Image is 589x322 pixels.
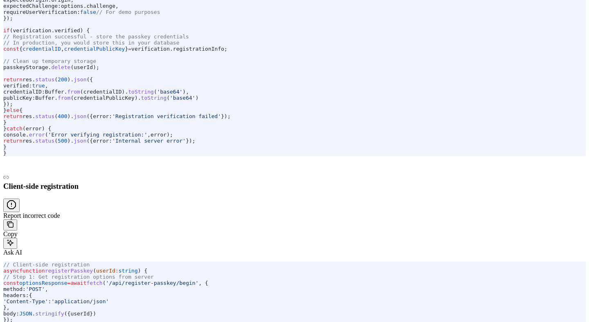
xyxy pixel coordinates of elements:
span: . [170,46,173,52]
span: // Step 1: Get registration options from server [3,274,154,280]
div: Report incorrect code [3,212,586,219]
span: method: [3,286,26,292]
span: if [3,27,10,34]
span: ). [122,89,128,95]
span: ). [67,76,74,83]
span: registrationInfo [173,46,224,52]
span: { [19,46,22,52]
span: }); [186,138,195,144]
span: ). [67,113,74,119]
button: Copy the contents from the code block [3,219,17,230]
span: expectedChallenge: [3,3,61,9]
span: true [32,83,45,89]
span: 200 [58,76,67,83]
button: Report incorrect code [3,199,20,212]
span: , [45,286,48,292]
span: ( [103,280,106,286]
span: publicKey: [3,95,35,101]
span: ( [80,89,83,95]
span: userId [96,268,115,274]
span: } [3,119,7,125]
span: ). [135,95,141,101]
span: credentialPublicKey [74,95,135,101]
span: ( [22,125,26,132]
span: ( [166,95,170,101]
span: // For demo purposes [96,9,160,15]
span: // In production, you would store this in your database [3,40,179,46]
a: Navigate to header [3,173,586,182]
span: 'Internal server error' [112,138,186,144]
span: } [3,107,7,113]
span: . [32,76,35,83]
span: const [3,46,19,52]
span: toString [141,95,167,101]
span: function [19,268,45,274]
span: json [74,76,86,83]
span: }); [3,15,13,21]
span: }, [3,304,10,311]
span: requireUserVerification: [3,9,80,15]
span: return [3,76,22,83]
span: ({ [87,138,93,144]
span: return [3,113,22,119]
span: error [151,132,166,138]
span: error [29,132,45,138]
span: ( [70,95,74,101]
span: 'Error verifying registration:' [48,132,148,138]
span: status [35,138,54,144]
span: { [19,107,22,113]
span: userId [74,64,93,70]
span: async [3,268,19,274]
span: }) [90,311,96,317]
div: Copy [3,230,586,238]
span: , [45,83,48,89]
span: 'base64' [170,95,196,101]
span: // Registration successful - store the passkey credentials [3,34,189,40]
button: Ask AI [3,238,17,249]
span: } [3,150,7,156]
span: body: [3,311,19,317]
span: . [26,132,29,138]
span: ; [224,46,227,52]
span: await [70,280,86,286]
span: verification [13,27,51,34]
span: } [3,125,7,132]
span: . [54,95,58,101]
span: ), [182,89,189,95]
span: = [128,46,131,52]
span: verified: [3,83,32,89]
span: res [22,76,32,83]
span: false [80,9,96,15]
span: ( [54,138,58,144]
span: ) { [42,125,51,132]
span: credentialID: [3,89,45,95]
span: , [115,3,119,9]
span: passkeyStorage [3,64,48,70]
span: credentialID [83,89,122,95]
span: toString [128,89,154,95]
span: ) [196,95,199,101]
span: ( [154,89,157,95]
span: }); [221,113,230,119]
span: credentialID [22,46,61,52]
span: verified [54,27,80,34]
span: delete [51,64,70,70]
span: else [7,107,19,113]
span: . [32,113,35,119]
span: 'Content-Type' [3,298,48,304]
span: ( [10,27,13,34]
span: res [22,138,32,144]
span: ); [166,132,173,138]
span: status [35,76,54,83]
span: . [83,3,87,9]
span: ( [45,132,48,138]
span: ( [70,64,74,70]
span: Buffer [45,89,64,95]
span: }); [3,101,13,107]
div: Ask AI [3,249,586,256]
span: : [115,268,119,274]
span: { [29,292,32,298]
span: ). [67,138,74,144]
span: ( [54,113,58,119]
span: error: [93,138,112,144]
